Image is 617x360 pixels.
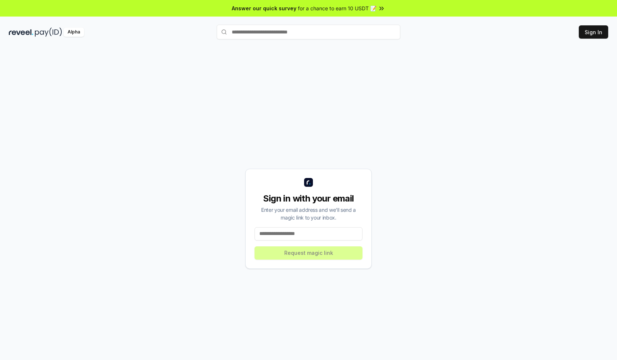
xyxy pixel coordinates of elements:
[304,178,313,187] img: logo_small
[9,28,33,37] img: reveel_dark
[232,4,296,12] span: Answer our quick survey
[579,25,608,39] button: Sign In
[64,28,84,37] div: Alpha
[255,193,362,204] div: Sign in with your email
[255,206,362,221] div: Enter your email address and we’ll send a magic link to your inbox.
[35,28,62,37] img: pay_id
[298,4,376,12] span: for a chance to earn 10 USDT 📝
